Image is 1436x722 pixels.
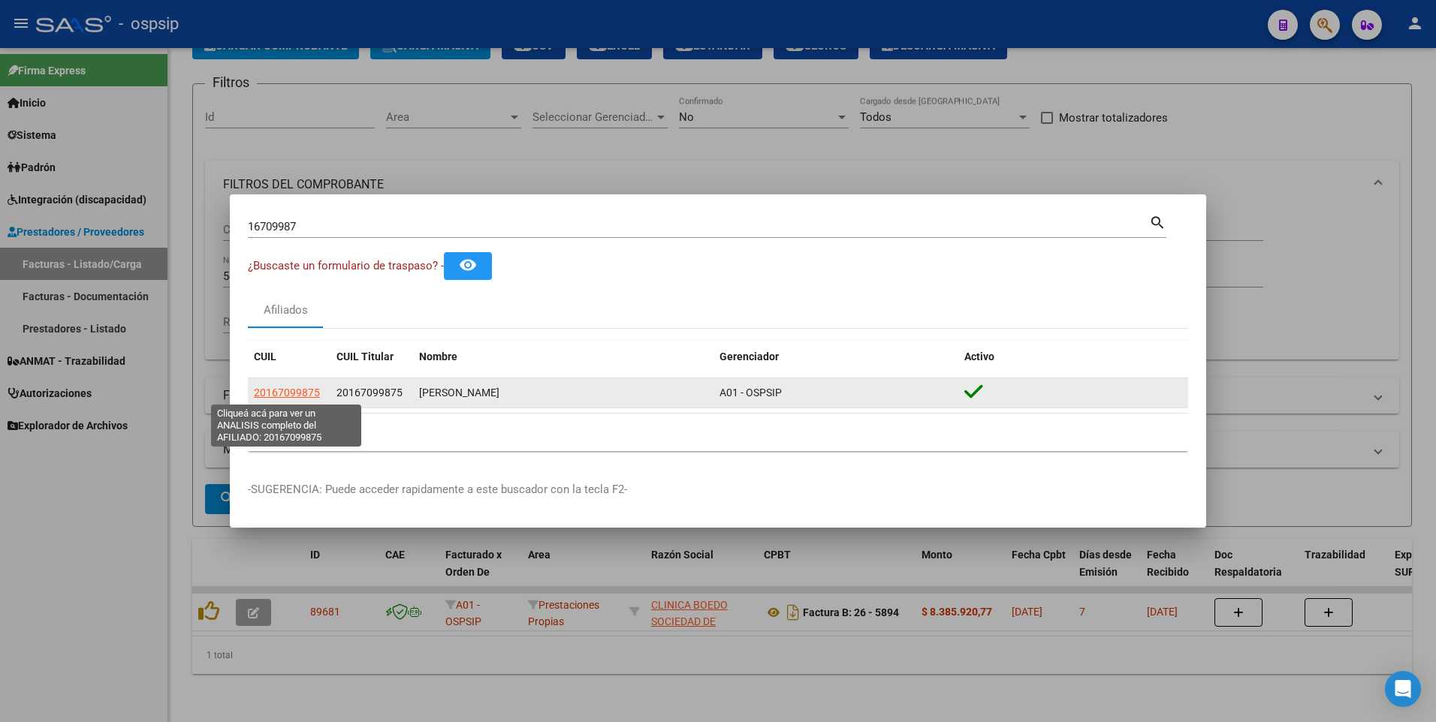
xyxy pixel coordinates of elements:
datatable-header-cell: CUIL Titular [330,341,413,373]
span: Gerenciador [720,350,779,363]
span: Nombre [419,350,457,363]
span: 20167099875 [254,387,320,399]
mat-icon: remove_red_eye [459,256,477,274]
span: ¿Buscaste un formulario de traspaso? - [248,259,444,272]
div: Open Intercom Messenger [1385,671,1421,707]
span: CUIL [254,350,276,363]
mat-icon: search [1149,212,1166,230]
datatable-header-cell: Nombre [413,341,713,373]
div: [PERSON_NAME] [419,384,707,402]
span: Activo [964,350,994,363]
datatable-header-cell: Gerenciador [713,341,958,373]
datatable-header-cell: CUIL [248,341,330,373]
span: A01 - OSPSIP [720,387,782,399]
span: 20167099875 [336,387,403,399]
datatable-header-cell: Activo [958,341,1188,373]
span: CUIL Titular [336,350,394,363]
p: -SUGERENCIA: Puede acceder rapidamente a este buscador con la tecla F2- [248,481,1188,498]
div: 1 total [248,414,1188,451]
div: Afiliados [264,302,308,319]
